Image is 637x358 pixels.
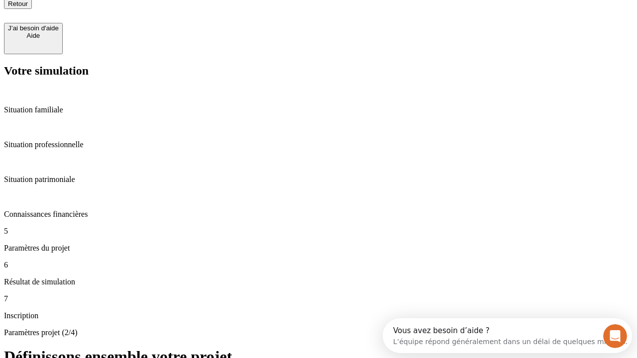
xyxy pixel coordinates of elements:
div: Aide [8,32,59,39]
p: 5 [4,227,633,236]
iframe: Intercom live chat discovery launcher [383,318,632,353]
p: Situation professionnelle [4,140,633,149]
h2: Votre simulation [4,64,633,78]
div: J’ai besoin d'aide [8,24,59,32]
button: J’ai besoin d'aideAide [4,23,63,54]
p: 6 [4,261,633,269]
iframe: Intercom live chat [603,324,627,348]
p: Résultat de simulation [4,277,633,286]
div: Vous avez besoin d’aide ? [10,8,245,16]
div: Ouvrir le Messenger Intercom [4,4,274,31]
p: Situation patrimoniale [4,175,633,184]
p: Paramètres projet (2/4) [4,328,633,337]
p: Paramètres du projet [4,244,633,253]
p: Connaissances financières [4,210,633,219]
p: Inscription [4,311,633,320]
p: Situation familiale [4,105,633,114]
p: 7 [4,294,633,303]
div: L’équipe répond généralement dans un délai de quelques minutes. [10,16,245,27]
